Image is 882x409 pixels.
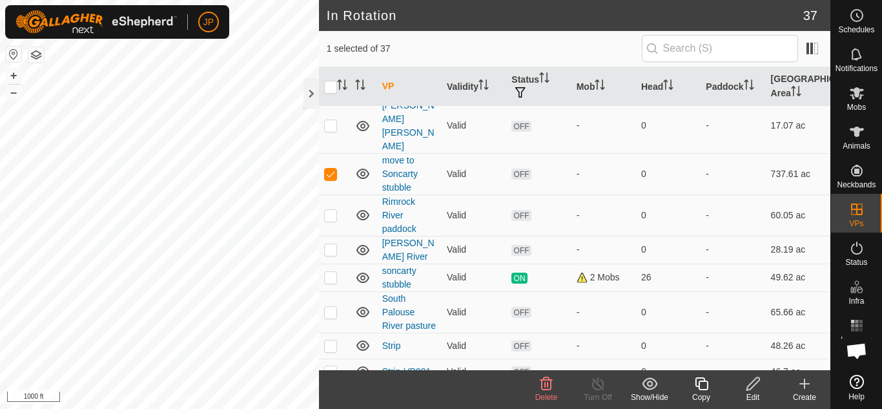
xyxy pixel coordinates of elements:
span: Notifications [836,65,877,72]
span: Neckbands [837,181,876,189]
td: 26 [636,264,701,291]
div: - [577,209,631,222]
td: 0 [636,359,701,384]
span: OFF [511,245,531,256]
a: [PERSON_NAME] [PERSON_NAME] [382,100,435,151]
div: Create [779,392,830,403]
td: 49.62 ac [766,264,830,291]
h2: In Rotation [327,8,803,23]
th: Mob [571,67,636,107]
p-sorticon: Activate to sort [663,81,673,92]
div: Copy [675,392,727,403]
td: 17.07 ac [766,98,830,153]
div: Edit [727,392,779,403]
span: 1 selected of 37 [327,42,642,56]
td: 0 [636,153,701,194]
span: Status [845,258,867,266]
td: - [701,236,765,264]
th: [GEOGRAPHIC_DATA] Area [766,67,830,107]
span: OFF [511,169,531,180]
td: 28.19 ac [766,236,830,264]
td: Valid [442,153,506,194]
td: - [701,153,765,194]
p-sorticon: Activate to sort [539,74,549,85]
span: Heatmap [841,336,872,344]
a: South Palouse River pasture [382,293,436,331]
span: ON [511,273,527,284]
span: VPs [849,220,863,227]
p-sorticon: Activate to sort [744,81,754,92]
a: Strip [382,341,401,351]
div: Show/Hide [624,392,675,403]
img: Gallagher Logo [15,10,177,34]
td: - [701,333,765,359]
a: [PERSON_NAME] River [382,238,435,262]
td: 60.05 ac [766,194,830,236]
td: 46.7 ac [766,359,830,384]
th: VP [377,67,442,107]
td: 0 [636,194,701,236]
td: 0 [636,333,701,359]
td: 0 [636,236,701,264]
td: - [701,264,765,291]
span: OFF [511,366,531,377]
button: Reset Map [6,47,21,62]
div: Turn Off [572,392,624,403]
a: Privacy Policy [108,392,157,404]
td: - [701,291,765,333]
td: Valid [442,194,506,236]
button: + [6,68,21,83]
p-sorticon: Activate to sort [595,81,605,92]
span: Help [848,393,865,401]
p-sorticon: Activate to sort [355,81,365,92]
span: Animals [843,142,870,150]
th: Status [506,67,571,107]
td: Valid [442,291,506,333]
td: 0 [636,98,701,153]
td: 0 [636,291,701,333]
div: - [577,306,631,319]
div: 2 Mobs [577,271,631,284]
p-sorticon: Activate to sort [791,88,801,98]
th: Validity [442,67,506,107]
td: - [701,194,765,236]
div: - [577,167,631,181]
a: Rimrock River paddock [382,196,416,234]
td: - [701,359,765,384]
div: - [577,365,631,379]
span: OFF [511,210,531,221]
td: Valid [442,98,506,153]
p-sorticon: Activate to sort [478,81,489,92]
span: JP [203,16,214,29]
td: Valid [442,359,506,384]
span: OFF [511,341,531,351]
a: move to Soncarty stubble [382,155,418,193]
span: Mobs [847,103,866,111]
input: Search (S) [642,35,798,62]
button: Map Layers [28,47,44,63]
span: OFF [511,121,531,132]
td: - [701,98,765,153]
div: - [577,243,631,257]
span: Infra [848,297,864,305]
th: Paddock [701,67,765,107]
a: soncarty stubble [382,266,416,289]
a: Help [831,370,882,406]
td: Valid [442,333,506,359]
p-sorticon: Activate to sort [337,81,347,92]
span: 37 [803,6,817,25]
a: Contact Us [172,392,210,404]
button: – [6,85,21,100]
div: - [577,119,631,132]
td: Valid [442,264,506,291]
span: Schedules [838,26,874,34]
td: 65.66 ac [766,291,830,333]
td: 48.26 ac [766,333,830,359]
a: Strip-VP001 [382,366,431,377]
div: Open chat [837,331,876,370]
th: Head [636,67,701,107]
div: - [577,339,631,353]
span: OFF [511,307,531,318]
span: Delete [535,393,558,402]
td: Valid [442,236,506,264]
